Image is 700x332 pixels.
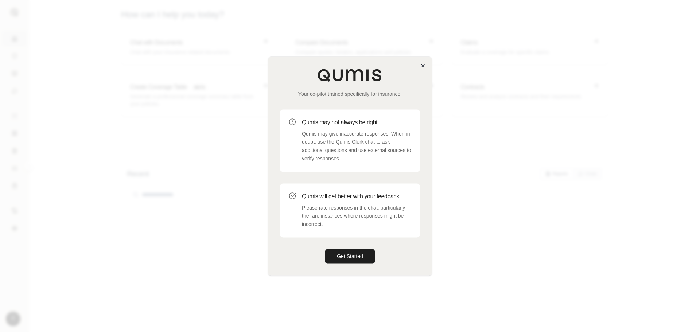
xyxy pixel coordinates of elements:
p: Qumis may give inaccurate responses. When in doubt, use the Qumis Clerk chat to ask additional qu... [302,130,411,163]
p: Please rate responses in the chat, particularly the rare instances where responses might be incor... [302,204,411,229]
img: Qumis Logo [317,69,383,82]
h3: Qumis will get better with your feedback [302,192,411,201]
button: Get Started [325,249,375,263]
h3: Qumis may not always be right [302,118,411,127]
p: Your co-pilot trained specifically for insurance. [280,90,420,98]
